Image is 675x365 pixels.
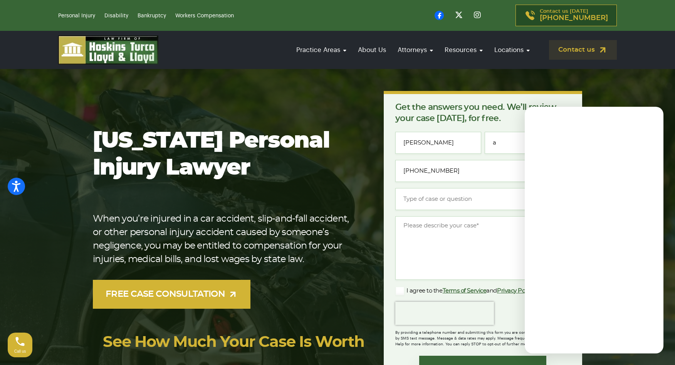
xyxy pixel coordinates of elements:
[485,132,571,154] input: Email*
[93,212,359,266] p: When you’re injured in a car accident, slip-and-fall accident, or other personal injury accident ...
[354,39,390,61] a: About Us
[138,13,166,19] a: Bankruptcy
[540,14,608,22] span: [PHONE_NUMBER]
[395,325,571,347] div: By providing a telephone number and submitting this form you are consenting to be contacted by SM...
[103,335,364,350] a: See How Much Your Case Is Worth
[549,40,617,60] a: Contact us
[394,39,437,61] a: Attorneys
[540,9,608,22] p: Contact us [DATE]
[58,35,158,64] img: logo
[497,288,534,294] a: Privacy Policy
[93,128,359,182] h1: [US_STATE] Personal Injury Lawyer
[93,280,250,309] a: FREE CASE CONSULTATION
[395,286,534,296] label: I agree to the and
[228,289,238,299] img: arrow-up-right-light.svg
[395,188,571,210] input: Type of case or question
[515,5,617,26] a: Contact us [DATE][PHONE_NUMBER]
[104,13,128,19] a: Disability
[441,39,487,61] a: Resources
[395,302,494,325] iframe: reCAPTCHA
[14,349,26,353] span: Call us
[490,39,534,61] a: Locations
[292,39,350,61] a: Practice Areas
[175,13,234,19] a: Workers Compensation
[443,288,487,294] a: Terms of Service
[395,160,571,182] input: Phone*
[58,13,95,19] a: Personal Injury
[395,102,571,124] p: Get the answers you need. We’ll review your case [DATE], for free.
[395,132,481,154] input: Full Name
